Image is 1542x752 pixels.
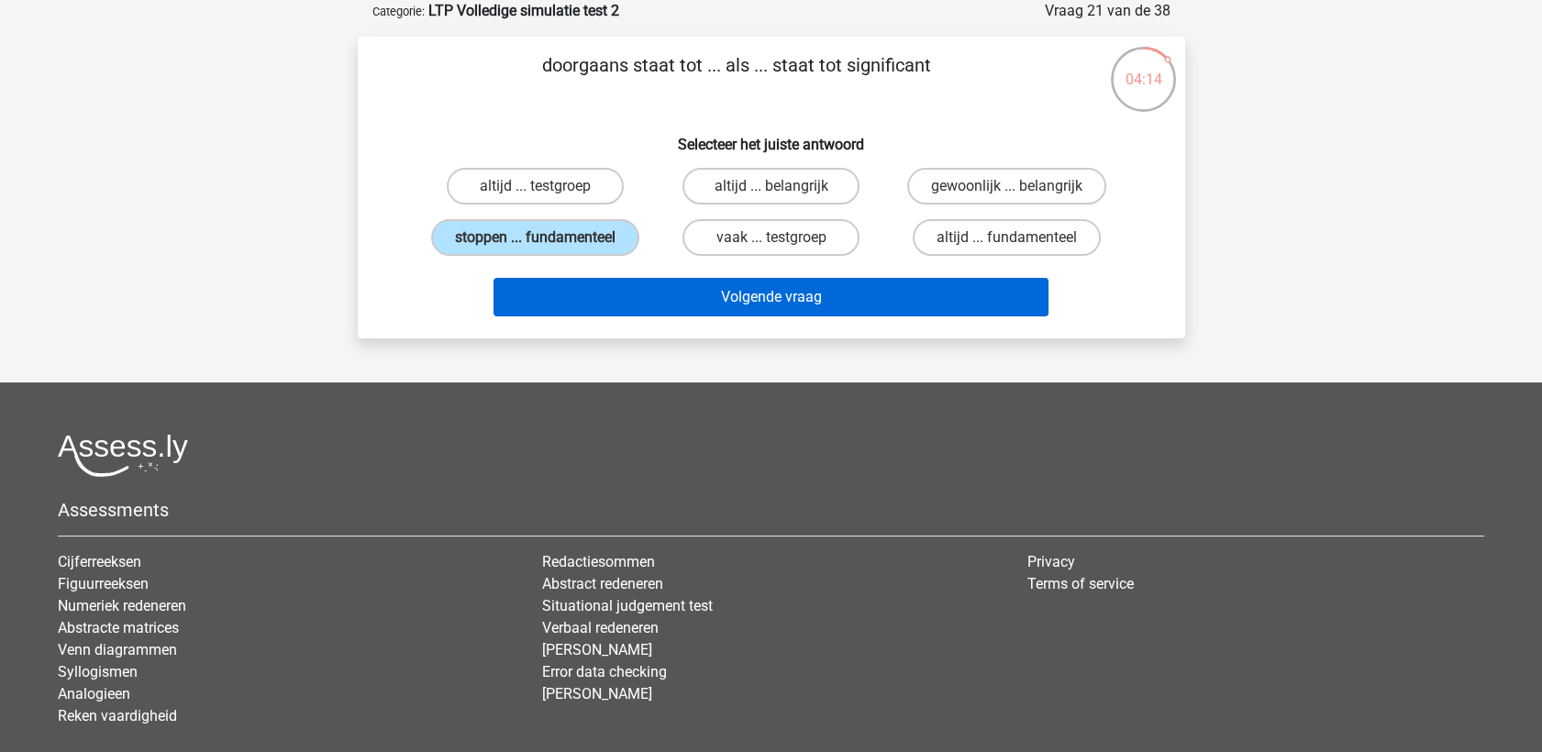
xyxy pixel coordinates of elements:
[372,5,425,18] small: Categorie:
[682,168,860,205] label: altijd ... belangrijk
[542,685,652,702] a: [PERSON_NAME]
[542,641,652,658] a: [PERSON_NAME]
[542,597,713,614] a: Situational judgement test
[58,597,186,614] a: Numeriek redeneren
[58,707,177,724] a: Reken vaardigheid
[431,219,639,256] label: stoppen ... fundamenteel
[1027,553,1075,570] a: Privacy
[58,685,130,702] a: Analogieen
[542,553,655,570] a: Redactiesommen
[907,168,1106,205] label: gewoonlijk ... belangrijk
[1027,575,1134,592] a: Terms of service
[387,51,1087,106] p: doorgaans staat tot ... als ... staat tot significant
[58,619,179,636] a: Abstracte matrices
[428,2,619,19] strong: LTP Volledige simulatie test 2
[387,121,1156,153] h6: Selecteer het juiste antwoord
[542,619,659,636] a: Verbaal redeneren
[447,168,624,205] label: altijd ... testgroep
[913,219,1101,256] label: altijd ... fundamenteel
[58,641,177,658] a: Venn diagrammen
[58,553,141,570] a: Cijferreeksen
[58,434,188,477] img: Assessly logo
[58,499,1484,521] h5: Assessments
[494,278,1048,316] button: Volgende vraag
[1109,45,1178,91] div: 04:14
[542,575,663,592] a: Abstract redeneren
[682,219,860,256] label: vaak ... testgroep
[542,663,667,680] a: Error data checking
[58,575,149,592] a: Figuurreeksen
[58,663,138,680] a: Syllogismen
